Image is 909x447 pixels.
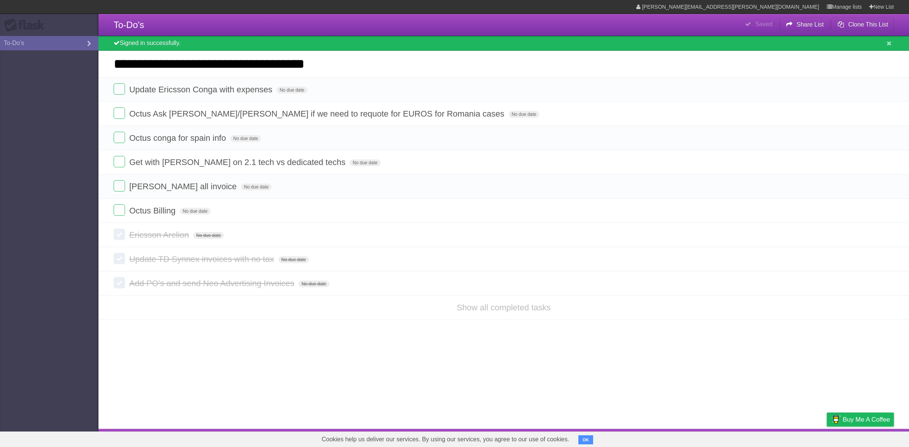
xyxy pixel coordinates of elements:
[846,431,894,445] a: Suggest a feature
[755,21,772,27] b: Saved
[298,280,329,287] span: No due date
[129,254,276,264] span: Update TD Synnex invoices with no tax
[780,18,830,31] button: Share List
[114,277,125,288] label: Done
[129,133,228,143] span: Octus conga for spain info
[114,253,125,264] label: Done
[4,19,49,32] div: Flask
[129,230,191,240] span: Ericsson Arelion
[848,21,888,28] b: Clone This List
[831,18,894,31] button: Clone This List
[230,135,261,142] span: No due date
[509,111,539,118] span: No due date
[791,431,808,445] a: Terms
[843,413,890,426] span: Buy me a coffee
[751,431,782,445] a: Developers
[129,206,177,215] span: Octus Billing
[129,279,296,288] span: Add PO's and send Neo Advertising Invoices
[193,232,224,239] span: No due date
[180,208,211,215] span: No due date
[241,184,272,190] span: No due date
[114,83,125,95] label: Done
[276,87,307,93] span: No due date
[114,180,125,192] label: Done
[726,431,742,445] a: About
[114,107,125,119] label: Done
[129,157,347,167] span: Get with [PERSON_NAME] on 2.1 tech vs dedicated techs
[114,156,125,167] label: Done
[114,20,144,30] span: To-Do's
[278,256,309,263] span: No due date
[797,21,824,28] b: Share List
[129,182,239,191] span: [PERSON_NAME] all invoice
[457,303,551,312] a: Show all completed tasks
[129,85,274,94] span: Update Ericsson Conga with expenses
[114,132,125,143] label: Done
[98,36,909,51] div: Signed in successfully.
[129,109,506,118] span: Octus Ask [PERSON_NAME]/[PERSON_NAME] if we need to requote for EUROS for Romania cases
[827,413,894,427] a: Buy me a coffee
[314,432,577,447] span: Cookies help us deliver our services. By using our services, you agree to our use of cookies.
[350,159,380,166] span: No due date
[578,435,593,444] button: OK
[114,229,125,240] label: Done
[831,413,841,426] img: Buy me a coffee
[817,431,837,445] a: Privacy
[114,204,125,216] label: Done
